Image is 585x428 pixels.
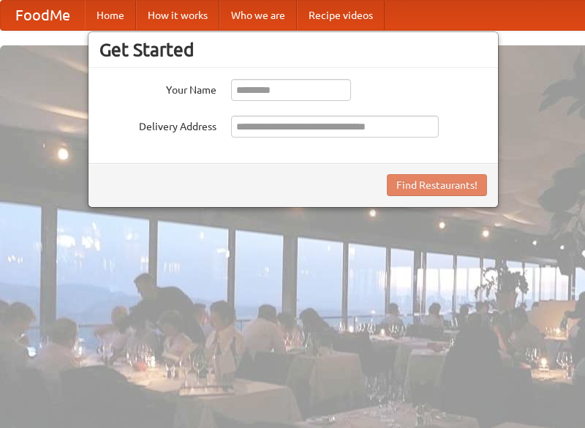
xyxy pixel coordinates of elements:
a: How it works [136,1,219,30]
a: Who we are [219,1,297,30]
button: Find Restaurants! [387,174,487,196]
a: Recipe videos [297,1,385,30]
label: Delivery Address [99,116,216,134]
a: FoodMe [1,1,85,30]
h3: Get Started [99,39,487,61]
label: Your Name [99,79,216,97]
a: Home [85,1,136,30]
